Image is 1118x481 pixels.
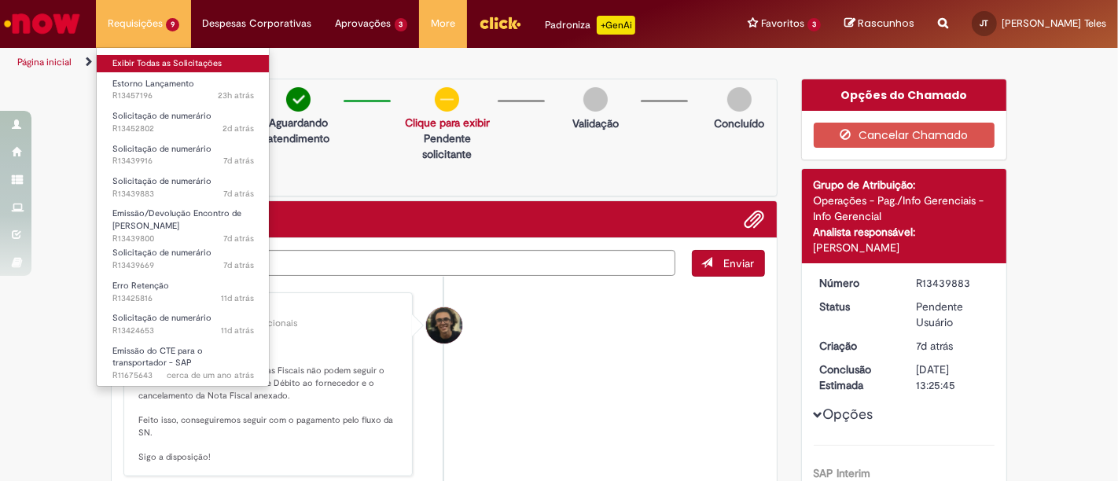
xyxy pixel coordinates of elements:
img: img-circle-grey.png [727,87,752,112]
p: Aguardando atendimento [261,115,335,146]
span: Solicitação de numerário [112,247,211,259]
a: Exibir Todas as Solicitações [97,55,270,72]
a: Aberto R13424653 : Solicitação de numerário [97,310,270,339]
b: SAP Interim [814,466,871,480]
a: Clique para exibir [405,116,490,130]
span: JT [980,18,989,28]
span: R13424653 [112,325,254,337]
div: 22/08/2025 13:25:39 [916,338,989,354]
span: Solicitação de numerário [112,143,211,155]
button: Adicionar anexos [745,209,765,229]
a: Aberto R13439916 : Solicitação de numerário [97,141,270,170]
div: Opções do Chamado [802,79,1007,111]
span: Enviar [724,256,755,270]
dt: Número [808,275,905,291]
span: 7d atrás [223,155,254,167]
time: 22/08/2025 13:25:39 [916,339,953,353]
span: Erro Retenção [112,280,169,292]
p: Concluído [714,116,764,131]
div: [DATE] 13:25:45 [916,362,989,393]
time: 22/08/2025 13:36:37 [223,155,254,167]
time: 25/06/2024 16:33:42 [167,369,254,381]
div: Padroniza [545,16,635,35]
p: Pendente solicitante [405,130,490,162]
img: click_logo_yellow_360x200.png [479,11,521,35]
time: 22/08/2025 12:11:27 [223,259,254,271]
span: R13439800 [112,233,254,245]
img: circle-minus.png [435,87,459,112]
div: Operações - Pag./Info Gerenciais - Info Gerencial [814,193,995,224]
span: 7d atrás [223,233,254,244]
a: Aberto R13452802 : Solicitação de numerário [97,108,270,137]
span: R13457196 [112,90,254,102]
time: 27/08/2025 14:33:27 [222,123,254,134]
button: Enviar [692,250,765,277]
dt: Status [808,299,905,314]
span: R13425816 [112,292,254,305]
span: 11d atrás [221,325,254,336]
a: Aberto R13457196 : Estorno Lançamento [97,75,270,105]
ul: Trilhas de página [12,48,734,77]
span: R13439669 [112,259,254,272]
div: Analista responsável: [814,224,995,240]
time: 18/08/2025 12:33:06 [221,325,254,336]
span: R11675643 [112,369,254,382]
p: +GenAi [597,16,635,35]
div: R13439883 [916,275,989,291]
div: Cleber Gressoni Rodrigues [426,307,462,343]
a: Aberto R13439669 : Solicitação de numerário [97,244,270,274]
span: 7d atrás [223,259,254,271]
span: Requisições [108,16,163,31]
span: Rascunhos [858,16,914,31]
span: 2d atrás [222,123,254,134]
span: Despesas Corporativas [203,16,312,31]
p: Validação [572,116,619,131]
span: 23h atrás [218,90,254,101]
p: Olá! Espero que esteja bem! Ainda que seja uma locação, Notas Fiscais não podem seguir o fluxo de... [138,340,400,464]
span: Aprovações [336,16,392,31]
span: 7d atrás [916,339,953,353]
img: img-circle-grey.png [583,87,608,112]
a: Aberto R13439800 : Emissão/Devolução Encontro de Contas Fornecedor [97,205,270,239]
span: 9 [166,18,179,31]
time: 28/08/2025 11:30:13 [218,90,254,101]
span: 3 [395,18,408,31]
span: R13439916 [112,155,254,167]
a: Aberto R13425816 : Erro Retenção [97,277,270,307]
time: 22/08/2025 12:52:47 [223,233,254,244]
div: Grupo de Atribuição: [814,177,995,193]
span: R13452802 [112,123,254,135]
span: Emissão do CTE para o transportador - SAP [112,345,203,369]
span: 3 [807,18,821,31]
button: Cancelar Chamado [814,123,995,148]
span: 11d atrás [221,292,254,304]
span: Solicitação de numerário [112,175,211,187]
time: 18/08/2025 16:24:55 [221,292,254,304]
span: [PERSON_NAME] Teles [1002,17,1106,30]
div: Pendente Usuário [916,299,989,330]
span: R13439883 [112,188,254,200]
dt: Conclusão Estimada [808,362,905,393]
time: 22/08/2025 13:25:40 [223,188,254,200]
a: Aberto R11675643 : Emissão do CTE para o transportador - SAP [97,343,270,376]
span: Estorno Lançamento [112,78,194,90]
span: Solicitação de numerário [112,110,211,122]
a: Aberto R13439883 : Solicitação de numerário [97,173,270,202]
span: Solicitação de numerário [112,312,211,324]
div: [PERSON_NAME] [814,240,995,255]
textarea: Digite sua mensagem aqui... [123,250,675,276]
span: Emissão/Devolução Encontro de [PERSON_NAME] [112,207,241,232]
a: Página inicial [17,56,72,68]
span: More [431,16,455,31]
ul: Requisições [96,47,270,387]
span: 7d atrás [223,188,254,200]
img: check-circle-green.png [286,87,311,112]
a: Rascunhos [844,17,914,31]
span: Favoritos [761,16,804,31]
img: ServiceNow [2,8,83,39]
dt: Criação [808,338,905,354]
span: cerca de um ano atrás [167,369,254,381]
